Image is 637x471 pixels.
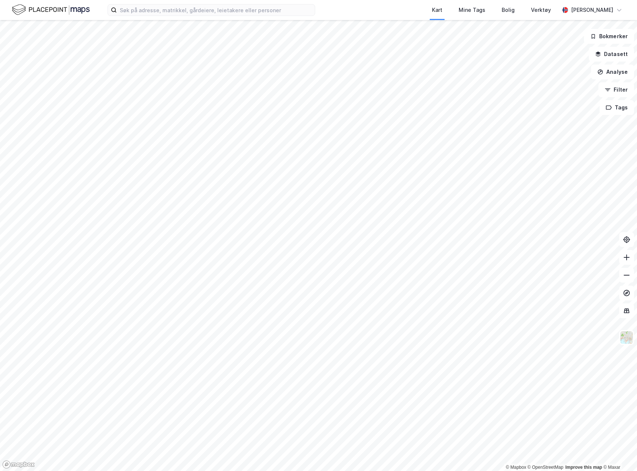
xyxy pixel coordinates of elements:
img: logo.f888ab2527a4732fd821a326f86c7f29.svg [12,3,90,16]
div: Mine Tags [459,6,485,14]
button: Analyse [591,65,634,79]
img: Z [620,330,634,345]
div: Bolig [502,6,515,14]
div: [PERSON_NAME] [571,6,613,14]
div: Kontrollprogram for chat [600,435,637,471]
a: Mapbox homepage [2,460,35,469]
button: Filter [598,82,634,97]
a: Improve this map [565,465,602,470]
a: Mapbox [506,465,526,470]
div: Kart [432,6,442,14]
div: Verktøy [531,6,551,14]
input: Søk på adresse, matrikkel, gårdeiere, leietakere eller personer [117,4,315,16]
button: Bokmerker [584,29,634,44]
button: Datasett [589,47,634,62]
a: OpenStreetMap [528,465,564,470]
iframe: Chat Widget [600,435,637,471]
button: Tags [600,100,634,115]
